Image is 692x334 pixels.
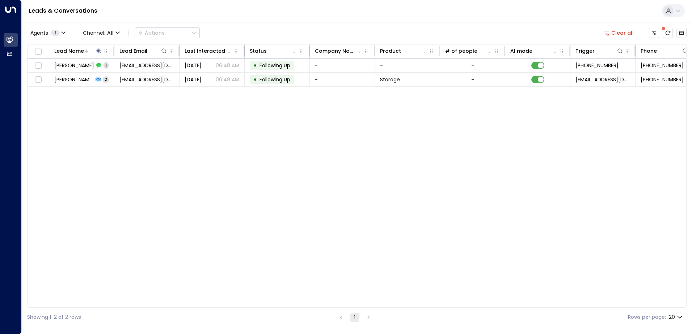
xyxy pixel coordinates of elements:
[601,28,637,38] button: Clear all
[30,30,48,35] span: Agents
[315,47,363,55] div: Company Name
[119,62,174,69] span: reuben1974@gmail.com
[641,62,684,69] span: +447478029808
[380,47,428,55] div: Product
[185,47,225,55] div: Last Interacted
[80,28,123,38] span: Channel:
[445,47,477,55] div: # of people
[119,47,147,55] div: Lead Email
[250,47,267,55] div: Status
[54,76,93,83] span: Reuben Chinniah
[250,47,298,55] div: Status
[185,47,233,55] div: Last Interacted
[336,313,373,322] nav: pagination navigation
[649,28,659,38] button: Customize
[103,76,109,82] span: 2
[80,28,123,38] button: Channel:All
[669,312,684,322] div: 20
[380,47,401,55] div: Product
[253,73,257,86] div: •
[575,62,619,69] span: +447478029808
[641,76,684,83] span: +447478029808
[216,62,239,69] p: 06:48 AM
[259,76,290,83] span: Following Up
[575,47,624,55] div: Trigger
[29,7,97,15] a: Leads & Conversations
[315,47,356,55] div: Company Name
[185,76,202,83] span: Oct 12, 2025
[628,313,666,321] label: Rows per page:
[471,76,474,83] div: -
[119,76,174,83] span: reuben1974@gmail.com
[445,47,493,55] div: # of people
[135,27,200,38] button: Actions
[575,76,630,83] span: leads@space-station.co.uk
[135,27,200,38] div: Button group with a nested menu
[253,59,257,72] div: •
[575,47,595,55] div: Trigger
[471,62,474,69] div: -
[54,47,102,55] div: Lead Name
[104,62,109,68] span: 1
[34,47,43,56] span: Toggle select all
[380,76,400,83] span: Storage
[216,76,239,83] p: 06:49 AM
[27,313,81,321] div: Showing 1-2 of 2 rows
[51,30,60,36] span: 1
[34,61,43,70] span: Toggle select row
[510,47,532,55] div: AI mode
[663,28,673,38] span: There are new threads available. Refresh the grid to view the latest updates.
[54,62,94,69] span: Reuben Chinniah
[259,62,290,69] span: Following Up
[350,313,359,322] button: page 1
[641,47,689,55] div: Phone
[375,59,440,72] td: -
[510,47,558,55] div: AI mode
[310,59,375,72] td: -
[54,47,84,55] div: Lead Name
[34,75,43,84] span: Toggle select row
[119,47,168,55] div: Lead Email
[676,28,687,38] button: Archived Leads
[138,30,165,36] div: Actions
[310,73,375,86] td: -
[185,62,202,69] span: Oct 13, 2025
[641,47,657,55] div: Phone
[107,30,114,36] span: All
[27,28,68,38] button: Agents1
